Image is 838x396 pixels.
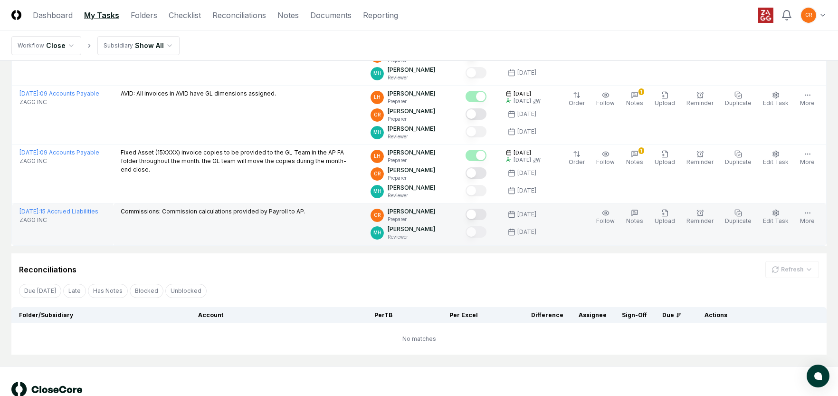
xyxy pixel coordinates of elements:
p: [PERSON_NAME] [388,107,435,116]
a: My Tasks [84,10,119,21]
span: Order [569,158,585,165]
p: [PERSON_NAME] [388,225,435,233]
span: Reminder [686,99,714,106]
p: [PERSON_NAME] [388,125,435,133]
button: 1Notes [624,89,645,109]
button: Due Today [19,284,61,298]
button: Edit Task [761,89,790,109]
span: Reminder [686,217,714,224]
div: [DATE] [517,210,536,219]
div: Account [198,311,307,319]
button: Order [567,89,587,109]
span: Duplicate [725,217,752,224]
span: MH [373,229,381,236]
p: Commissions: Commission calculations provided by Payroll to AP. [121,207,305,216]
span: Reminder [686,158,714,165]
img: ZAGG logo [758,8,773,23]
p: AVID: All invoices in AVID have GL dimensions assigned. [121,89,276,98]
span: [DATE] : [19,90,40,97]
nav: breadcrumb [11,36,180,55]
div: [DATE] [517,228,536,236]
p: Fixed Asset (15XXXX) invoice copies to be provided to the GL Team in the AP FA folder throughout ... [121,148,355,174]
span: Notes [626,217,643,224]
p: Preparer [388,157,435,164]
th: Folder/Subsidiary [11,307,190,323]
div: [DATE] [517,110,536,118]
div: Due [662,311,682,319]
span: Notes [626,158,643,165]
button: Mark complete [466,226,486,238]
span: Upload [655,217,675,224]
button: Duplicate [723,207,753,227]
div: [DATE] [514,97,531,105]
span: Order [569,99,585,106]
button: atlas-launcher [807,365,829,387]
span: CR [805,11,812,19]
th: Per TB [314,307,400,323]
p: Preparer [388,98,435,105]
span: LH [374,94,381,101]
button: Mark complete [466,185,486,196]
div: JW [533,156,541,164]
button: Follow [594,148,617,168]
button: Mark complete [466,108,486,120]
button: Blocked [130,284,163,298]
button: Follow [594,89,617,109]
a: Reporting [363,10,398,21]
span: Follow [596,99,615,106]
div: 1 [638,147,644,154]
button: Upload [653,207,677,227]
a: Dashboard [33,10,73,21]
div: [DATE] [517,186,536,195]
div: [DATE] [517,169,536,177]
span: Upload [655,158,675,165]
p: [PERSON_NAME] [388,207,435,216]
span: Edit Task [763,158,789,165]
p: Reviewer [388,74,435,81]
button: CR [800,7,817,24]
p: [PERSON_NAME] [388,166,435,174]
th: Sign-Off [614,307,655,323]
a: Documents [310,10,352,21]
th: Assignee [571,307,614,323]
span: ZAGG INC [19,216,47,224]
p: [PERSON_NAME] [388,148,435,157]
span: ZAGG INC [19,157,47,165]
button: Edit Task [761,207,790,227]
button: More [798,89,817,109]
span: Duplicate [725,158,752,165]
span: Notes [626,99,643,106]
p: Reviewer [388,133,435,140]
div: [DATE] [517,127,536,136]
button: More [798,207,817,227]
span: [DATE] : [19,208,40,215]
div: [DATE] [517,68,536,77]
button: More [798,148,817,168]
button: Upload [653,89,677,109]
span: CR [374,111,381,118]
span: CR [374,170,381,177]
th: Difference [486,307,571,323]
p: Reviewer [388,233,435,241]
span: Edit Task [763,217,789,224]
div: JW [533,97,541,105]
button: Has Notes [88,284,128,298]
a: Reconciliations [212,10,266,21]
button: Duplicate [723,89,753,109]
button: Unblocked [165,284,207,298]
button: Mark complete [466,209,486,220]
button: Order [567,148,587,168]
span: Duplicate [725,99,752,106]
a: [DATE]:09 Accounts Payable [19,149,99,156]
button: Mark complete [466,91,486,102]
p: Preparer [388,216,435,223]
span: [DATE] [514,90,531,97]
span: [DATE] : [19,149,40,156]
p: [PERSON_NAME] [388,89,435,98]
button: Duplicate [723,148,753,168]
span: Edit Task [763,99,789,106]
span: Upload [655,99,675,106]
span: Follow [596,158,615,165]
img: Logo [11,10,21,20]
button: Upload [653,148,677,168]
